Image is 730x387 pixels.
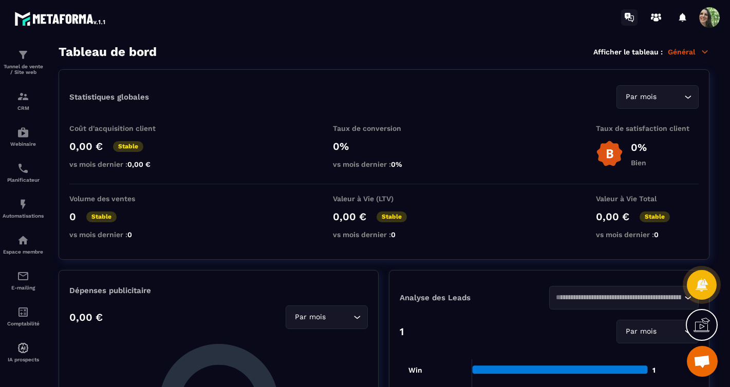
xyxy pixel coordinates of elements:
[69,230,172,239] p: vs mois dernier :
[687,346,718,377] a: Ouvrir le chat
[659,91,682,103] input: Search for option
[333,124,436,132] p: Taux de conversion
[593,48,663,56] p: Afficher le tableau :
[659,326,682,337] input: Search for option
[333,210,366,223] p: 0,00 €
[3,119,44,154] a: automationsautomationsWebinaire
[616,85,699,109] div: Search for option
[17,162,29,175] img: scheduler
[3,226,44,262] a: automationsautomationsEspace membre
[17,306,29,318] img: accountant
[69,210,76,223] p: 0
[3,190,44,226] a: automationsautomationsAutomatisations
[3,64,44,75] p: Tunnel de vente / Site web
[69,92,149,102] p: Statistiques globales
[17,126,29,139] img: automations
[3,83,44,119] a: formationformationCRM
[3,249,44,255] p: Espace membre
[333,195,436,203] p: Valeur à Vie (LTV)
[127,230,132,239] span: 0
[596,210,629,223] p: 0,00 €
[631,141,647,153] p: 0%
[86,211,117,222] p: Stable
[623,91,659,103] span: Par mois
[59,45,157,59] h3: Tableau de bord
[596,195,699,203] p: Valeur à Vie Total
[17,270,29,282] img: email
[400,325,404,338] p: 1
[391,230,396,239] span: 0
[3,41,44,83] a: formationformationTunnel de vente / Site web
[400,293,549,302] p: Analyse des Leads
[640,211,670,222] p: Stable
[328,312,351,323] input: Search for option
[3,357,44,362] p: IA prospects
[17,49,29,61] img: formation
[616,320,699,343] div: Search for option
[69,286,368,295] p: Dépenses publicitaire
[17,342,29,354] img: automations
[3,321,44,326] p: Comptabilité
[3,298,44,334] a: accountantaccountantComptabilité
[391,160,402,168] span: 0%
[69,124,172,132] p: Coût d'acquisition client
[69,140,103,152] p: 0,00 €
[3,285,44,291] p: E-mailing
[596,140,623,167] img: b-badge-o.b3b20ee6.svg
[3,177,44,183] p: Planificateur
[668,47,709,56] p: Général
[596,230,699,239] p: vs mois dernier :
[69,311,103,323] p: 0,00 €
[333,230,436,239] p: vs mois dernier :
[17,198,29,210] img: automations
[333,160,436,168] p: vs mois dernier :
[549,286,699,309] div: Search for option
[69,195,172,203] p: Volume des ventes
[596,124,699,132] p: Taux de satisfaction client
[3,154,44,190] a: schedulerschedulerPlanificateur
[69,160,172,168] p: vs mois dernier :
[286,305,368,329] div: Search for option
[631,159,647,167] p: Bien
[3,141,44,147] p: Webinaire
[3,213,44,219] p: Automatisations
[3,105,44,111] p: CRM
[333,140,436,152] p: 0%
[556,292,682,303] input: Search for option
[127,160,151,168] span: 0,00 €
[14,9,107,28] img: logo
[113,141,143,152] p: Stable
[623,326,659,337] span: Par mois
[17,234,29,246] img: automations
[292,312,328,323] span: Par mois
[17,90,29,103] img: formation
[654,230,659,239] span: 0
[408,366,422,374] tspan: Win
[3,262,44,298] a: emailemailE-mailing
[377,211,407,222] p: Stable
